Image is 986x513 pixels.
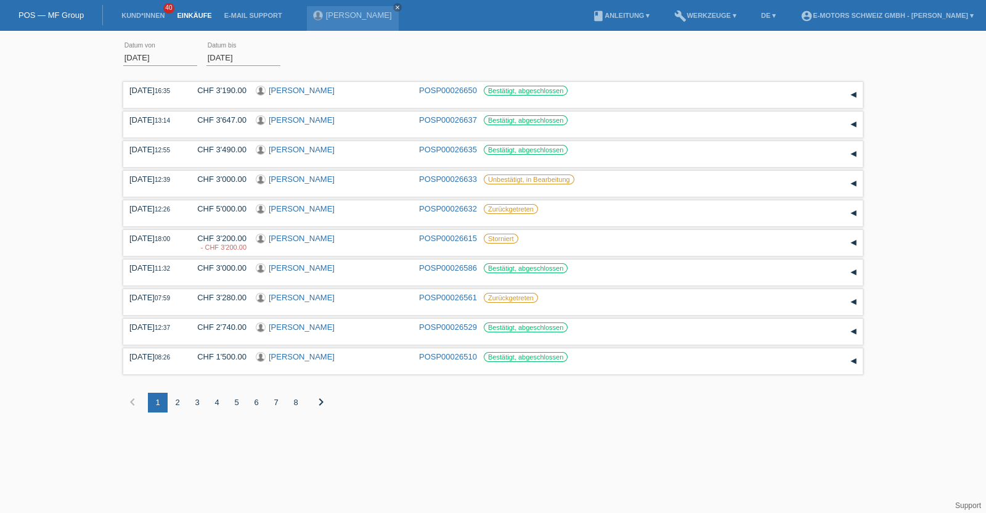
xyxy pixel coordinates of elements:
[844,234,863,252] div: auf-/zuklappen
[844,145,863,163] div: auf-/zuklappen
[129,115,179,125] div: [DATE]
[286,393,306,412] div: 8
[419,293,477,302] a: POSP00026561
[419,352,477,361] a: POSP00026510
[129,234,179,243] div: [DATE]
[163,3,174,14] span: 40
[419,234,477,243] a: POSP00026615
[419,204,477,213] a: POSP00026632
[844,204,863,223] div: auf-/zuklappen
[18,10,84,20] a: POS — MF Group
[188,86,246,95] div: CHF 3'190.00
[155,295,170,302] span: 07:59
[794,12,980,19] a: account_circleE-Motors Schweiz GmbH - [PERSON_NAME] ▾
[419,145,477,154] a: POSP00026635
[129,263,179,273] div: [DATE]
[266,393,286,412] div: 7
[755,12,782,19] a: DE ▾
[394,4,401,10] i: close
[207,393,227,412] div: 4
[155,324,170,331] span: 12:37
[148,393,168,412] div: 1
[171,12,218,19] a: Einkäufe
[155,265,170,272] span: 11:32
[586,12,656,19] a: bookAnleitung ▾
[188,263,246,273] div: CHF 3'000.00
[129,145,179,154] div: [DATE]
[484,352,568,362] label: Bestätigt, abgeschlossen
[218,12,288,19] a: E-Mail Support
[269,145,335,154] a: [PERSON_NAME]
[326,10,392,20] a: [PERSON_NAME]
[844,174,863,193] div: auf-/zuklappen
[125,395,140,409] i: chevron_left
[129,322,179,332] div: [DATE]
[484,115,568,125] label: Bestätigt, abgeschlossen
[484,322,568,332] label: Bestätigt, abgeschlossen
[188,115,246,125] div: CHF 3'647.00
[269,234,335,243] a: [PERSON_NAME]
[188,234,246,252] div: CHF 3'200.00
[419,174,477,184] a: POSP00026633
[419,263,477,273] a: POSP00026586
[227,393,246,412] div: 5
[187,393,207,412] div: 3
[188,174,246,184] div: CHF 3'000.00
[188,352,246,361] div: CHF 1'500.00
[129,293,179,302] div: [DATE]
[484,174,574,184] label: Unbestätigt, in Bearbeitung
[269,263,335,273] a: [PERSON_NAME]
[155,354,170,361] span: 08:26
[188,204,246,213] div: CHF 5'000.00
[393,3,402,12] a: close
[844,115,863,134] div: auf-/zuklappen
[955,501,981,510] a: Support
[668,12,743,19] a: buildWerkzeuge ▾
[188,244,246,251] div: 26.08.2025 / neu
[592,10,605,22] i: book
[269,352,335,361] a: [PERSON_NAME]
[484,204,538,214] label: Zurückgetreten
[844,263,863,282] div: auf-/zuklappen
[188,322,246,332] div: CHF 2'740.00
[674,10,687,22] i: build
[188,145,246,154] div: CHF 3'490.00
[188,293,246,302] div: CHF 3'280.00
[484,86,568,96] label: Bestätigt, abgeschlossen
[484,145,568,155] label: Bestätigt, abgeschlossen
[269,174,335,184] a: [PERSON_NAME]
[801,10,813,22] i: account_circle
[844,352,863,371] div: auf-/zuklappen
[129,352,179,361] div: [DATE]
[484,234,518,244] label: Storniert
[269,86,335,95] a: [PERSON_NAME]
[155,206,170,213] span: 12:26
[155,117,170,124] span: 13:14
[269,204,335,213] a: [PERSON_NAME]
[246,393,266,412] div: 6
[155,88,170,94] span: 16:35
[155,176,170,183] span: 12:39
[155,147,170,154] span: 12:55
[269,322,335,332] a: [PERSON_NAME]
[844,322,863,341] div: auf-/zuklappen
[844,293,863,311] div: auf-/zuklappen
[484,293,538,303] label: Zurückgetreten
[844,86,863,104] div: auf-/zuklappen
[314,395,328,409] i: chevron_right
[129,174,179,184] div: [DATE]
[155,236,170,242] span: 18:00
[484,263,568,273] label: Bestätigt, abgeschlossen
[419,86,477,95] a: POSP00026650
[129,204,179,213] div: [DATE]
[115,12,171,19] a: Kund*innen
[269,293,335,302] a: [PERSON_NAME]
[168,393,187,412] div: 2
[129,86,179,95] div: [DATE]
[269,115,335,125] a: [PERSON_NAME]
[419,322,477,332] a: POSP00026529
[419,115,477,125] a: POSP00026637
